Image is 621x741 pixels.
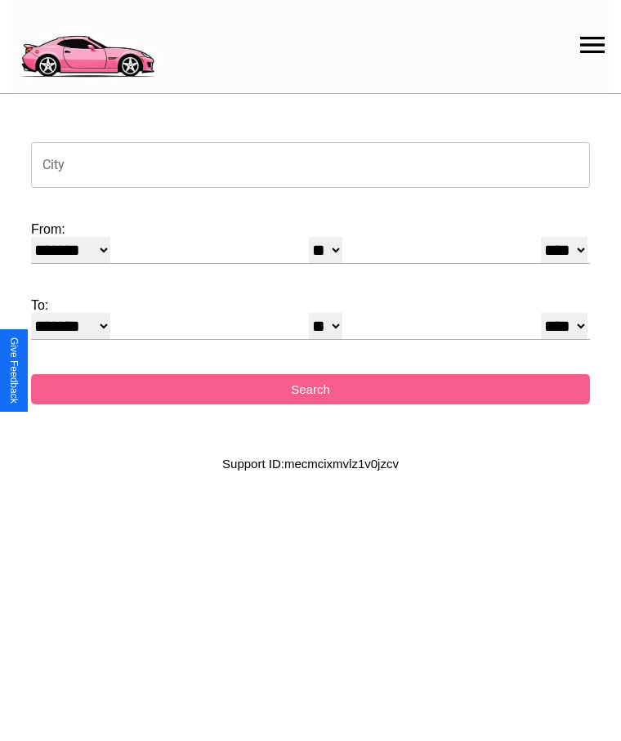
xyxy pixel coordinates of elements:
img: logo [12,8,162,82]
p: Support ID: mecmcixmvlz1v0jzcv [222,453,399,475]
div: Give Feedback [8,337,20,404]
label: From: [31,222,590,237]
label: To: [31,298,590,313]
button: Search [31,374,590,404]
